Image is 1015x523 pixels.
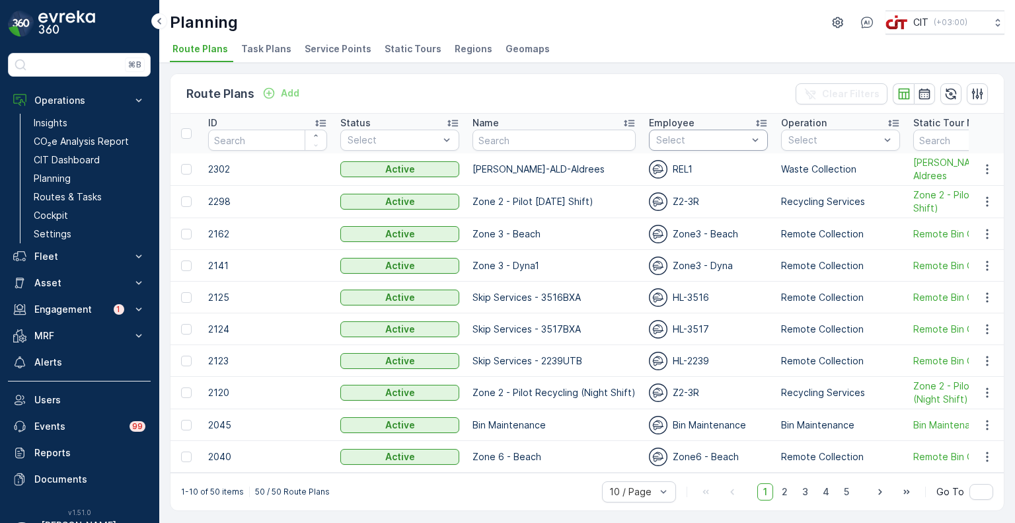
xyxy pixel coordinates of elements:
[656,134,747,147] p: Select
[208,291,327,304] p: 2125
[208,227,327,241] p: 2162
[208,195,327,208] p: 2298
[34,356,145,369] p: Alerts
[340,194,459,210] button: Active
[34,303,106,316] p: Engagement
[8,270,151,296] button: Asset
[8,466,151,493] a: Documents
[822,87,880,101] p: Clear Filters
[472,227,636,241] p: Zone 3 - Beach
[472,291,636,304] p: Skip Services - 3516BXA
[472,163,636,176] p: [PERSON_NAME]-ALD-Aldrees
[128,60,141,70] p: ⌘B
[757,483,773,501] span: 1
[796,83,887,104] button: Clear Filters
[255,487,330,497] p: 50 / 50 Route Plans
[385,450,415,463] p: Active
[796,483,814,501] span: 3
[817,483,835,501] span: 4
[649,160,667,179] img: svg%3e
[181,420,192,430] div: Toggle Row Selected
[116,304,122,315] p: 1
[649,320,768,339] div: HL-3517
[781,419,900,432] p: Bin Maintenance
[340,290,459,305] button: Active
[340,417,459,433] button: Active
[472,419,636,432] p: Bin Maintenance
[649,257,667,275] img: svg%3e
[8,323,151,349] button: MRF
[649,225,667,243] img: svg%3e
[649,160,768,179] div: REL1
[34,94,124,107] p: Operations
[649,416,667,434] img: svg%3e
[34,276,124,290] p: Asset
[208,163,327,176] p: 2302
[472,195,636,208] p: Zone 2 - Pilot [DATE] Shift)
[8,296,151,323] button: Engagement1
[936,485,964,499] span: Go To
[208,354,327,368] p: 2123
[8,349,151,376] a: Alerts
[281,87,299,100] p: Add
[208,450,327,463] p: 2040
[305,42,371,56] span: Service Points
[8,413,151,440] a: Events99
[649,257,768,275] div: Zone3 - Dyna
[781,386,900,399] p: Recycling Services
[208,419,327,432] p: 2045
[208,386,327,399] p: 2120
[385,195,415,208] p: Active
[781,163,900,176] p: Waste Collection
[181,387,192,398] div: Toggle Row Selected
[781,323,900,336] p: Remote Collection
[472,450,636,463] p: Zone 6 - Beach
[181,452,192,462] div: Toggle Row Selected
[340,226,459,242] button: Active
[208,259,327,272] p: 2141
[28,114,151,132] a: Insights
[28,169,151,188] a: Planning
[28,188,151,206] a: Routes & Tasks
[34,393,145,407] p: Users
[181,196,192,207] div: Toggle Row Selected
[8,87,151,114] button: Operations
[649,192,667,211] img: svg%3e
[34,172,71,185] p: Planning
[649,383,667,402] img: svg%3e
[472,354,636,368] p: Skip Services - 2239UTB
[385,386,415,399] p: Active
[340,321,459,337] button: Active
[8,440,151,466] a: Reports
[913,16,928,29] p: CIT
[649,192,768,211] div: Z2-3R
[649,288,667,307] img: svg%3e
[781,227,900,241] p: Remote Collection
[781,259,900,272] p: Remote Collection
[385,354,415,368] p: Active
[776,483,794,501] span: 2
[34,116,67,130] p: Insights
[472,259,636,272] p: Zone 3 - Dyna1
[649,116,695,130] p: Employee
[34,420,122,433] p: Events
[781,450,900,463] p: Remote Collection
[885,15,908,30] img: cit-logo_pOk6rL0.png
[181,487,244,497] p: 1-10 of 50 items
[8,11,34,37] img: logo
[181,164,192,175] div: Toggle Row Selected
[34,153,100,167] p: CIT Dashboard
[340,258,459,274] button: Active
[208,323,327,336] p: 2124
[348,134,439,147] p: Select
[385,42,441,56] span: Static Tours
[385,419,415,432] p: Active
[34,209,68,222] p: Cockpit
[208,130,327,151] input: Search
[181,292,192,303] div: Toggle Row Selected
[649,383,768,402] div: Z2-3R
[34,473,145,486] p: Documents
[385,291,415,304] p: Active
[34,250,124,263] p: Fleet
[28,151,151,169] a: CIT Dashboard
